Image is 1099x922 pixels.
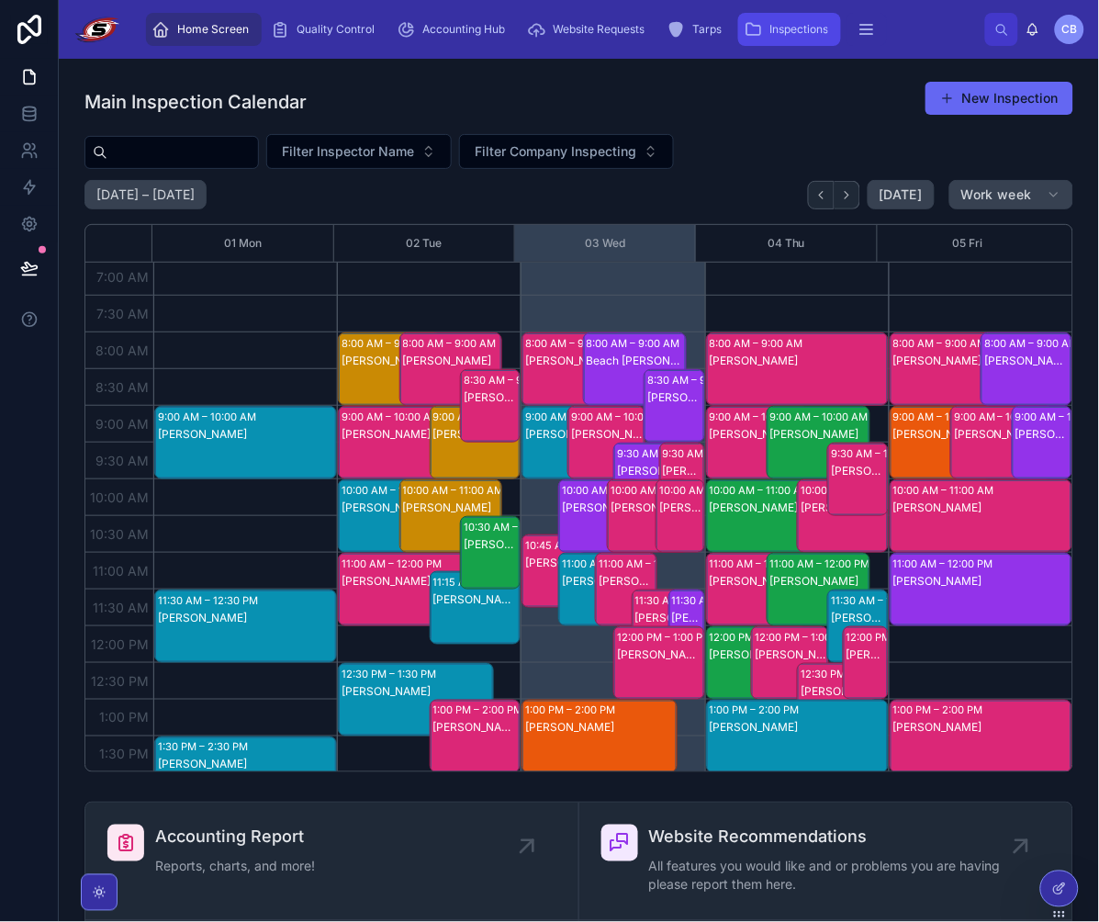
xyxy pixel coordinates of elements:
div: 12:00 PM – 1:00 PM[PERSON_NAME] [707,627,783,699]
span: Website Requests [553,22,645,37]
div: 9:00 AM – 10:00 AM[PERSON_NAME] Mera [PERSON_NAME] [891,407,992,478]
span: 12:30 PM [86,673,153,689]
div: [PERSON_NAME] [801,684,873,699]
div: [PERSON_NAME] [770,427,869,442]
div: 1:00 PM – 2:00 PM[PERSON_NAME] [522,701,676,772]
div: 8:00 AM – 9:00 AM [893,334,992,353]
div: 11:00 AM – 12:00 PM[PERSON_NAME] [891,554,1071,625]
div: [PERSON_NAME] [617,464,690,478]
div: [PERSON_NAME] [770,574,869,589]
div: 9:30 AM – 10:30 AM[PERSON_NAME] [660,444,704,515]
div: 11:30 AM – 12:30 PM[PERSON_NAME] [633,590,693,662]
div: 12:00 PM – 1:00 PM[PERSON_NAME] [614,627,704,699]
button: Next [835,181,860,209]
div: 9:00 AM – 10:00 AM[PERSON_NAME] [431,407,521,478]
span: 10:30 AM [85,526,153,542]
div: 9:30 AM – 10:30 AM[PERSON_NAME] [828,444,887,515]
span: 11:30 AM [88,600,153,615]
div: 10:00 AM – 11:00 AM [342,481,447,500]
div: 11:00 AM – 12:00 PM[PERSON_NAME] [768,554,869,625]
div: 8:00 AM – 9:00 AM [587,334,685,353]
div: 11:00 AM – 12:00 PM[PERSON_NAME] [596,554,656,625]
div: 11:00 AM – 12:00 PM [893,555,998,573]
div: 12:00 PM – 1:00 PM [617,628,716,647]
div: 9:30 AM – 10:30 AM[PERSON_NAME] [614,444,690,515]
div: 1:00 PM – 2:00 PM[PERSON_NAME] [431,701,521,772]
div: [PERSON_NAME] and [PERSON_NAME] [433,592,520,607]
div: [PERSON_NAME] [342,574,491,589]
div: 11:30 AM – 12:30 PM [635,591,740,610]
div: 9:00 AM – 10:00 AM [954,408,1057,426]
span: 11:00 AM [88,563,153,579]
span: 9:00 AM [91,416,153,432]
div: 8:00 AM – 9:00 AM [403,334,501,353]
span: 10:00 AM [85,489,153,505]
div: 8:30 AM – 9:30 AM [464,371,562,389]
div: [PERSON_NAME] [672,611,703,625]
span: Website Recommendations [649,825,1022,850]
img: App logo [73,15,122,44]
div: 11:00 AM – 12:00 PM [599,555,703,573]
div: 11:00 AM – 12:00 PM[PERSON_NAME] [339,554,492,625]
div: 12:30 PM – 1:30 PM [801,665,900,683]
button: [DATE] [868,180,935,209]
div: 12:00 PM – 1:00 PM[PERSON_NAME] [752,627,828,699]
div: 1:30 PM – 2:30 PM[PERSON_NAME] [155,737,336,809]
div: 10:00 AM – 11:00 AM [710,481,815,500]
div: 10:00 AM – 11:00 AM [562,481,667,500]
div: 9:00 AM – 10:00 AM [770,408,873,426]
a: New Inspection [925,82,1073,115]
div: 1:00 PM – 2:00 PM [893,702,988,720]
span: 7:00 AM [92,269,153,285]
div: 10:00 AM – 11:00 AM[PERSON_NAME] [798,480,888,552]
div: [PERSON_NAME] [403,500,501,515]
div: 10:00 AM – 11:00 AM [611,481,716,500]
div: 8:30 AM – 9:30 AM[PERSON_NAME] [645,370,703,442]
div: 1:00 PM – 2:00 PM[PERSON_NAME] [707,701,888,772]
div: 10:00 AM – 11:00 AM[PERSON_NAME] [559,480,640,552]
div: 10:00 AM – 11:00 AM[PERSON_NAME] [400,480,502,552]
div: [PERSON_NAME] [954,427,1052,442]
button: 01 Mon [224,225,262,262]
div: 10:30 AM – 11:30 AM[PERSON_NAME] [461,517,520,589]
div: 8:00 AM – 9:00 AM[PERSON_NAME] [891,333,1044,405]
span: Filter Company Inspecting [475,142,636,161]
a: Inspections [738,13,841,46]
div: [PERSON_NAME] [342,427,491,442]
div: 8:00 AM – 9:00 AM[PERSON_NAME] [707,333,888,405]
button: 02 Tue [406,225,442,262]
div: 9:00 AM – 10:00 AM[PERSON_NAME] [522,407,599,478]
div: [PERSON_NAME] [710,647,782,662]
div: 10:00 AM – 11:00 AM [403,481,509,500]
div: 10:00 AM – 11:00 AM[PERSON_NAME] [656,480,703,552]
span: 7:30 AM [92,306,153,321]
div: 9:00 AM – 10:00 AM[PERSON_NAME] [768,407,869,478]
button: Back [808,181,835,209]
div: [PERSON_NAME] [571,427,644,442]
div: 12:30 PM – 1:30 PM [342,665,441,683]
div: 9:00 AM – 10:00 AM [893,408,996,426]
div: 9:30 AM – 10:30 AM [663,444,766,463]
div: [PERSON_NAME] [659,500,702,515]
div: 11:00 AM – 12:00 PM [710,555,814,573]
div: [PERSON_NAME] [984,354,1071,368]
div: [PERSON_NAME] [710,500,859,515]
div: [PERSON_NAME] [158,611,335,625]
div: [PERSON_NAME] [525,721,675,736]
div: 9:00 AM – 10:00 AM [525,408,628,426]
button: 03 Wed [585,225,625,262]
div: 11:30 AM – 12:30 PM[PERSON_NAME] [155,590,336,662]
div: [PERSON_NAME] [710,427,808,442]
div: [PERSON_NAME] [342,354,440,368]
div: 8:00 AM – 9:00 AM [525,334,623,353]
div: [PERSON_NAME] [525,427,598,442]
h2: [DATE] – [DATE] [96,186,195,204]
a: Website Requests [521,13,657,46]
div: 11:00 AM – 12:00 PM [770,555,875,573]
div: 1:00 PM – 2:00 PM [433,702,528,720]
div: [PERSON_NAME] [755,647,827,662]
h1: Main Inspection Calendar [84,89,307,115]
div: 1:00 PM – 2:00 PM[PERSON_NAME] [891,701,1071,772]
div: [PERSON_NAME] [893,574,1071,589]
a: Accounting Hub [391,13,518,46]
